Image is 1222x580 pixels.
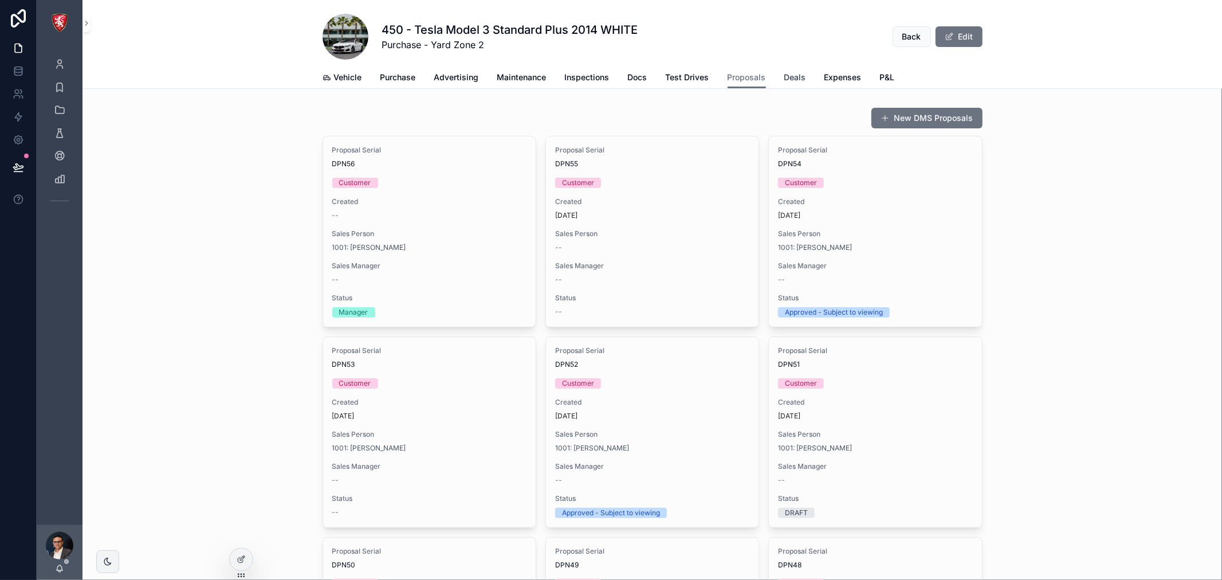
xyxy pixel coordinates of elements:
[778,346,972,355] span: Proposal Serial
[555,159,749,168] span: DPN55
[778,243,852,252] a: 1001: [PERSON_NAME]
[880,67,895,90] a: P&L
[824,72,862,83] span: Expenses
[666,72,709,83] span: Test Drives
[555,444,629,453] a: 1001: [PERSON_NAME]
[778,430,972,439] span: Sales Person
[555,561,749,570] span: DPN49
[562,378,594,389] div: Customer
[871,108,983,128] a: New DMS Proposals
[902,31,921,42] span: Back
[778,547,972,556] span: Proposal Serial
[785,508,808,518] div: DRAFT
[893,26,931,47] button: Back
[37,46,82,225] div: scrollable content
[562,508,660,518] div: Approved - Subject to viewing
[339,178,371,188] div: Customer
[555,476,562,485] span: --
[332,243,406,252] a: 1001: [PERSON_NAME]
[768,136,982,327] a: Proposal SerialDPN54CustomerCreated[DATE]Sales Person1001: [PERSON_NAME]Sales Manager--StatusAppr...
[778,261,972,271] span: Sales Manager
[332,346,526,355] span: Proposal Serial
[728,72,766,83] span: Proposals
[555,275,562,284] span: --
[332,444,406,453] a: 1001: [PERSON_NAME]
[332,293,526,303] span: Status
[332,159,526,168] span: DPN56
[555,243,562,252] span: --
[545,336,759,528] a: Proposal SerialDPN52CustomerCreated[DATE]Sales Person1001: [PERSON_NAME]Sales Manager--StatusAppr...
[332,275,339,284] span: --
[778,197,972,206] span: Created
[555,462,749,471] span: Sales Manager
[555,197,749,206] span: Created
[555,146,749,155] span: Proposal Serial
[666,67,709,90] a: Test Drives
[434,72,479,83] span: Advertising
[332,462,526,471] span: Sales Manager
[778,412,800,421] p: [DATE]
[555,412,577,421] p: [DATE]
[778,275,785,284] span: --
[936,26,983,47] button: Edit
[332,211,339,220] span: --
[778,462,972,471] span: Sales Manager
[332,561,526,570] span: DPN50
[545,136,759,327] a: Proposal SerialDPN55CustomerCreated[DATE]Sales Person--Sales Manager--Status--
[332,261,526,271] span: Sales Manager
[339,307,368,318] div: Manager
[323,136,536,327] a: Proposal SerialDPN56CustomerCreated--Sales Person1001: [PERSON_NAME]Sales Manager--StatusManager
[332,494,526,503] span: Status
[565,72,610,83] span: Inspections
[434,67,479,90] a: Advertising
[332,476,339,485] span: --
[778,494,972,503] span: Status
[555,430,749,439] span: Sales Person
[334,72,362,83] span: Vehicle
[778,159,972,168] span: DPN54
[784,67,806,90] a: Deals
[380,67,416,90] a: Purchase
[332,146,526,155] span: Proposal Serial
[785,178,817,188] div: Customer
[332,229,526,238] span: Sales Person
[880,72,895,83] span: P&L
[778,211,800,220] p: [DATE]
[778,444,852,453] a: 1001: [PERSON_NAME]
[555,494,749,503] span: Status
[555,307,562,316] span: --
[332,360,526,369] span: DPN53
[497,67,547,90] a: Maintenance
[382,38,638,52] span: Purchase - Yard Zone 2
[785,378,817,389] div: Customer
[332,398,526,407] span: Created
[778,398,972,407] span: Created
[380,72,416,83] span: Purchase
[382,22,638,38] h1: 450 - Tesla Model 3 Standard Plus 2014 WHITE
[555,211,577,220] p: [DATE]
[562,178,594,188] div: Customer
[332,547,526,556] span: Proposal Serial
[555,398,749,407] span: Created
[778,229,972,238] span: Sales Person
[339,378,371,389] div: Customer
[332,508,339,517] span: --
[555,346,749,355] span: Proposal Serial
[565,67,610,90] a: Inspections
[628,72,647,83] span: Docs
[332,412,355,421] p: [DATE]
[555,293,749,303] span: Status
[824,67,862,90] a: Expenses
[628,67,647,90] a: Docs
[768,336,982,528] a: Proposal SerialDPN51CustomerCreated[DATE]Sales Person1001: [PERSON_NAME]Sales Manager--StatusDRAFT
[323,336,536,528] a: Proposal SerialDPN53CustomerCreated[DATE]Sales Person1001: [PERSON_NAME]Sales Manager--Status--
[778,146,972,155] span: Proposal Serial
[555,261,749,271] span: Sales Manager
[778,293,972,303] span: Status
[778,561,972,570] span: DPN48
